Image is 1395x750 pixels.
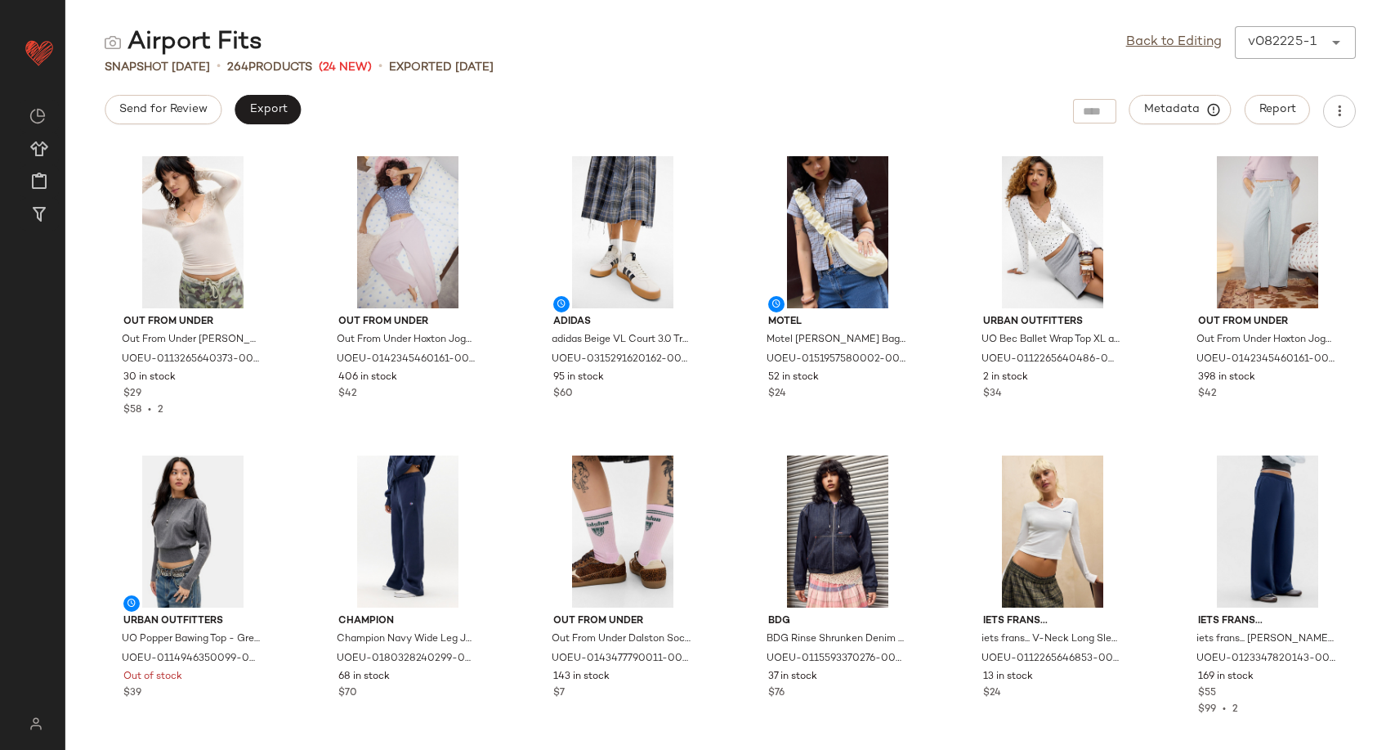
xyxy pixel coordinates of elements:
span: UO Popper Bawing Top - Grey L at Urban Outfitters [122,632,261,647]
span: Urban Outfitters [983,315,1122,330]
button: Report [1245,95,1310,124]
span: UOEU-0112265640486-000-000 [981,353,1120,367]
img: 0142345460161_055_a2 [325,156,490,308]
span: $24 [768,387,786,402]
span: Out From Under [PERSON_NAME] Trim Top - Ivory S at Urban Outfitters [122,333,261,348]
span: Out of stock [123,670,182,685]
span: 30 in stock [123,371,176,385]
span: UOEU-0180328240299-000-041 [337,652,476,667]
span: (24 New) [319,59,372,76]
span: Out From Under [338,315,477,330]
span: UOEU-0142345460161-000-055 [337,353,476,367]
img: svg%3e [20,717,51,730]
img: heart_red.DM2ytmEG.svg [23,36,56,69]
span: 2 in stock [983,371,1028,385]
span: Champion Navy Wide Leg Joggers - Navy M at Urban Outfitters [337,632,476,647]
span: Champion [338,614,477,629]
span: BDG Rinse Shrunken Denim Skate Jacket - Indigo M at Urban Outfitters [767,632,905,647]
span: Export [248,103,287,116]
span: iets frans... [PERSON_NAME] Straight Leg Joggers - Navy M at Urban Outfitters [1196,632,1335,647]
span: Report [1259,103,1296,116]
span: adidas [553,315,692,330]
span: Out From Under [553,614,692,629]
span: $34 [983,387,1002,402]
span: iets frans... [983,614,1122,629]
span: Out From Under Dalston Socks - Pink at Urban Outfitters [552,632,691,647]
span: BDG [768,614,907,629]
span: $7 [553,686,565,701]
img: 0143477790011_066_m [540,456,705,608]
span: 169 in stock [1198,670,1254,685]
span: UOEU-0123347820143-000-041 [1196,652,1335,667]
span: 2 [1232,704,1238,715]
span: Snapshot [DATE] [105,59,210,76]
p: Exported [DATE] [389,59,494,76]
span: Motel [768,315,907,330]
span: UOEU-0115593370276-000-091 [767,652,905,667]
span: UOEU-0142345460161-000-004 [1196,353,1335,367]
img: 0113265640373_011_a2 [110,156,275,308]
span: • [378,57,382,77]
span: Out From Under [1198,315,1337,330]
span: 406 in stock [338,371,397,385]
span: $42 [338,387,357,402]
span: Out From Under [123,315,262,330]
span: $55 [1198,686,1216,701]
button: Send for Review [105,95,221,124]
span: 95 in stock [553,371,604,385]
span: $42 [1198,387,1217,402]
span: 37 in stock [768,670,817,685]
span: $99 [1198,704,1216,715]
img: svg%3e [29,108,46,124]
span: 2 [158,405,163,415]
span: UOEU-0143477790011-000-066 [552,652,691,667]
span: UOEU-0315291620162-000-024 [552,353,691,367]
img: 0142345460161_004_a2 [1185,156,1350,308]
span: 68 in stock [338,670,390,685]
img: 0114946350099_004_a2 [110,456,275,608]
img: 0315291620162_024_a2 [540,156,705,308]
span: UOEU-0151957580002-000-010 [767,353,905,367]
div: Products [227,59,312,76]
span: UO Bec Ballet Wrap Top XL at Urban Outfitters [981,333,1120,348]
span: • [141,405,158,415]
span: • [217,57,221,77]
span: 264 [227,61,248,74]
div: v082225-1 [1248,33,1317,52]
span: $60 [553,387,573,402]
img: 0112265640486_000_a2 [970,156,1135,308]
button: Export [235,95,301,124]
div: Airport Fits [105,26,262,59]
a: Back to Editing [1126,33,1222,52]
span: $24 [983,686,1001,701]
span: 13 in stock [983,670,1033,685]
span: UOEU-0113265640373-000-011 [122,353,261,367]
img: 0115593370276_091_a2 [755,456,920,608]
span: $58 [123,405,141,415]
span: 52 in stock [768,371,819,385]
span: • [1216,704,1232,715]
span: iets frans... [1198,614,1337,629]
span: Metadata [1143,102,1218,117]
img: 0123347820143_041_a2 [1185,456,1350,608]
span: Out From Under Hoxton Joggers - Grey S at Urban Outfitters [1196,333,1335,348]
span: UOEU-0112265646853-000-010 [981,652,1120,667]
img: 0180328240299_041_a2 [325,456,490,608]
span: iets frans... V-Neck Long Sleeve T-Shirt - White XL at Urban Outfitters [981,632,1120,647]
span: Out From Under Hoxton Joggers - Lilac XL at Urban Outfitters [337,333,476,348]
span: 398 in stock [1198,371,1255,385]
img: 0112265646853_010_a2 [970,456,1135,608]
span: Urban Outfitters [123,614,262,629]
button: Metadata [1129,95,1232,124]
span: $76 [768,686,785,701]
img: 0151957580002_010_m [755,156,920,308]
span: 143 in stock [553,670,610,685]
img: svg%3e [105,34,121,51]
span: adidas Beige VL Court 3.0 Trainers - Beige Shoe UK 5 at Urban Outfitters [552,333,691,348]
span: UOEU-0114946350099-000-004 [122,652,261,667]
span: $70 [338,686,357,701]
span: Send for Review [118,103,208,116]
span: $39 [123,686,141,701]
span: $29 [123,387,141,402]
span: Motel [PERSON_NAME] Bag - White at Urban Outfitters [767,333,905,348]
